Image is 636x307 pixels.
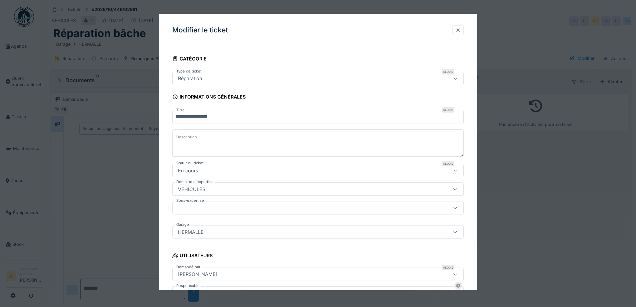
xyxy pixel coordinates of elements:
label: Type de ticket [175,68,203,74]
div: Requis [442,108,454,113]
div: Requis [442,161,454,167]
h3: Modifier le ticket [172,26,228,34]
label: Sous-expertise [175,198,205,204]
label: Description [175,133,198,142]
div: Requis [442,69,454,74]
div: [PERSON_NAME] [175,271,220,278]
div: Catégorie [172,54,207,65]
div: VEHICULES [175,186,208,193]
div: En cours [175,167,201,174]
div: Informations générales [172,92,246,103]
label: Titre [175,108,186,113]
div: Réparation [175,75,205,82]
div: HERMALLE [175,228,206,236]
label: Demandé par [175,264,202,270]
div: Requis [442,265,454,270]
label: Responsable [175,283,201,289]
label: Domaine d'expertise [175,179,215,185]
label: Statut du ticket [175,161,205,166]
div: Utilisateurs [172,251,213,262]
label: Garage [175,222,190,228]
div: [PERSON_NAME] [175,289,220,297]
